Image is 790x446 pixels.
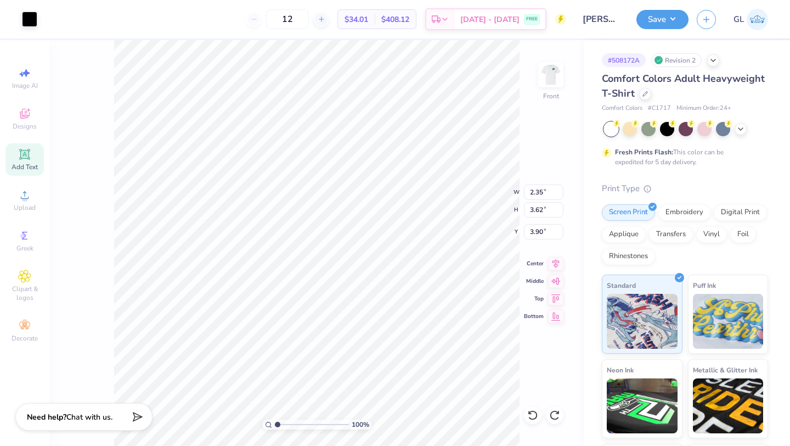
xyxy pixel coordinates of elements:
[574,8,628,30] input: Untitled Design
[651,53,702,67] div: Revision 2
[14,203,36,212] span: Upload
[615,147,750,167] div: This color can be expedited for 5 day delivery.
[733,13,744,26] span: GL
[615,148,673,157] strong: Fresh Prints Flash:
[543,91,559,101] div: Front
[602,248,655,265] div: Rhinestones
[607,280,636,291] span: Standard
[602,104,642,113] span: Comfort Colors
[649,226,693,243] div: Transfers
[526,15,538,23] span: FREE
[696,226,727,243] div: Vinyl
[524,313,544,320] span: Bottom
[733,9,768,30] a: GL
[5,285,44,302] span: Clipart & logos
[602,226,646,243] div: Applique
[693,378,764,433] img: Metallic & Glitter Ink
[693,294,764,349] img: Puff Ink
[607,378,678,433] img: Neon Ink
[607,364,634,376] span: Neon Ink
[27,412,66,422] strong: Need help?
[345,14,368,25] span: $34.01
[602,204,655,221] div: Screen Print
[540,64,562,86] img: Front
[352,420,369,430] span: 100 %
[524,277,544,285] span: Middle
[381,14,409,25] span: $408.12
[524,260,544,267] span: Center
[12,163,38,171] span: Add Text
[693,280,716,291] span: Puff Ink
[602,53,646,67] div: # 508172A
[636,10,689,29] button: Save
[648,104,671,113] span: # C1717
[13,122,37,131] span: Designs
[602,182,768,195] div: Print Type
[693,364,758,376] span: Metallic & Glitter Ink
[524,295,544,303] span: Top
[66,412,112,422] span: Chat with us.
[460,14,520,25] span: [DATE] - [DATE]
[607,294,678,349] img: Standard
[12,81,38,90] span: Image AI
[730,226,756,243] div: Foil
[714,204,767,221] div: Digital Print
[676,104,731,113] span: Minimum Order: 24 +
[12,334,38,343] span: Decorate
[602,72,765,100] span: Comfort Colors Adult Heavyweight T-Shirt
[747,9,768,30] img: Grace Lang
[658,204,710,221] div: Embroidery
[266,9,309,29] input: – –
[16,244,33,253] span: Greek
